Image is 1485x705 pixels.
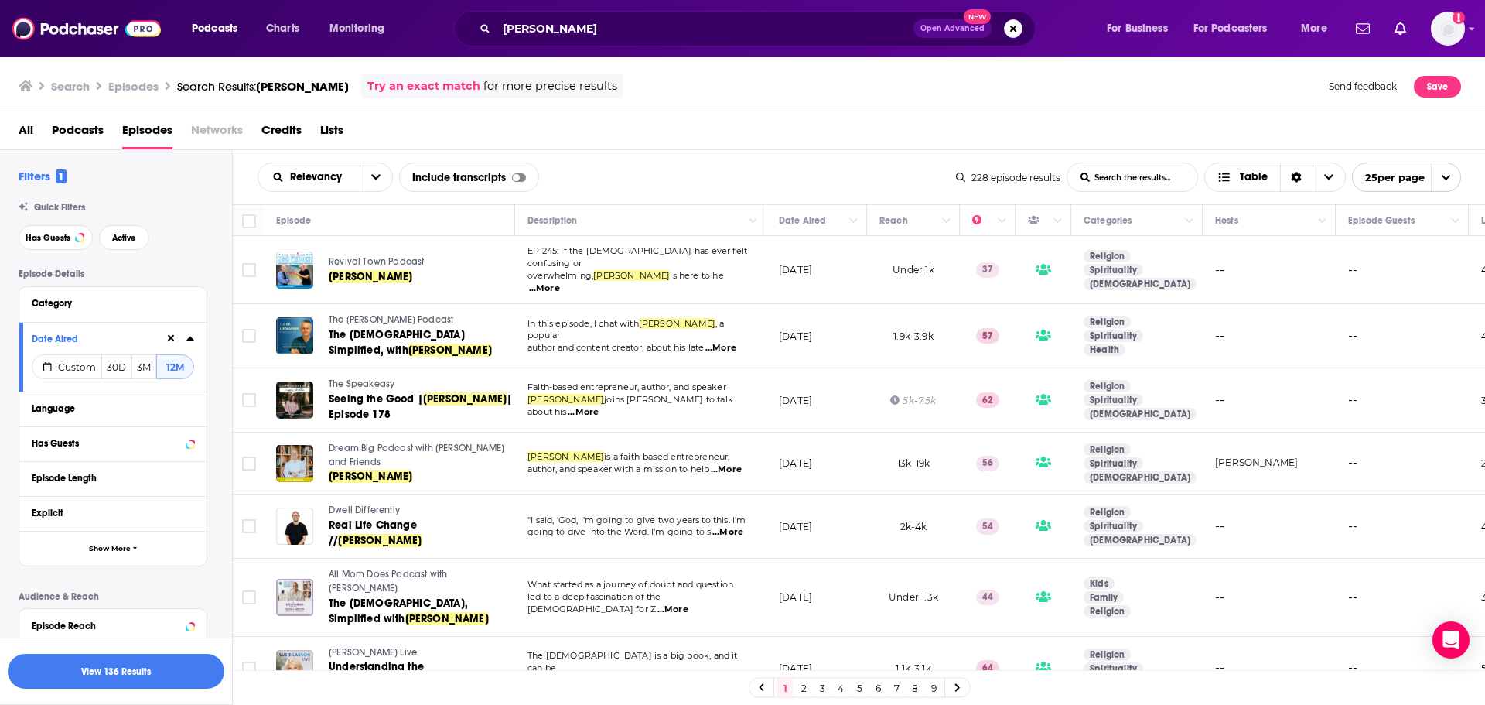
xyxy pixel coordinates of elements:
a: Religion [1084,316,1131,328]
span: Credits [261,118,302,149]
button: open menu [1352,163,1461,192]
span: Toggle select row [242,590,256,604]
p: [DATE] [779,330,812,343]
a: [PERSON_NAME] Live [329,646,513,660]
button: Custom [32,354,101,379]
a: Kids [1084,577,1115,590]
span: 25 per page [1353,166,1425,190]
span: Networks [191,118,243,149]
span: [PERSON_NAME] [423,392,507,406]
span: , a popular [527,318,725,341]
button: Show More [19,531,207,566]
div: Has Guests [1028,211,1050,230]
a: The [PERSON_NAME] Podcast [329,313,513,327]
span: More [1301,18,1327,39]
span: Dream Big Podcast with [PERSON_NAME] and Friends [329,443,504,467]
span: Revival Town Podcast [329,256,424,267]
td: -- [1336,559,1469,637]
div: Has Guests [32,438,181,449]
span: [PERSON_NAME] [405,612,489,625]
div: 5k-7.5k [890,394,936,407]
div: Include transcripts [399,163,539,192]
span: ...More [712,526,743,539]
span: Podcasts [192,18,237,39]
span: going to dive into the Word. I'm going to s [527,526,711,537]
span: [PERSON_NAME] [593,270,670,281]
div: Hosts [1215,211,1238,230]
div: Language [32,403,184,414]
div: Date Aired [32,334,155,344]
span: [PERSON_NAME] [329,270,412,283]
p: [DATE] [779,457,812,470]
td: -- [1203,495,1336,559]
p: Episode Details [19,269,207,279]
a: Dream Big Podcast with [PERSON_NAME] and Friends [329,442,513,469]
span: Episodes [122,118,172,149]
a: 3 [814,679,830,697]
a: Religion [1084,250,1131,262]
a: Religion [1084,506,1131,518]
div: Episode Reach [32,621,181,631]
p: [DATE] [779,394,812,407]
p: 64 [976,660,999,676]
h3: Episodes [108,79,159,94]
span: Under 1k [893,264,934,275]
td: -- [1203,559,1336,637]
a: Show notifications dropdown [1388,15,1412,42]
a: Spirituality [1084,662,1143,675]
img: Podchaser - Follow, Share and Rate Podcasts [12,14,161,43]
a: 7 [889,679,904,697]
span: Under 1.3k [889,591,938,603]
span: Has Guests [26,234,70,242]
button: Column Actions [937,212,956,231]
button: Open AdvancedNew [913,19,992,38]
span: What started as a journey of doubt and question [527,579,733,590]
button: open menu [319,16,405,41]
button: Has Guests [32,433,194,453]
span: is here to he [670,270,723,281]
a: The [DEMOGRAPHIC_DATA], Simplified with[PERSON_NAME] [329,596,513,627]
button: Language [32,399,194,418]
span: The [PERSON_NAME] Podcast [329,314,453,325]
span: [PERSON_NAME] [408,344,492,357]
td: -- [1336,236,1469,304]
td: -- [1336,368,1469,433]
span: overwhelming, [527,270,593,281]
span: Relevancy [290,172,347,183]
a: 5 [852,679,867,697]
a: 4 [833,679,848,697]
p: 57 [976,328,999,344]
span: Monitoring [329,18,384,39]
a: Religion [1084,380,1131,392]
span: In this episode, I chat with [527,318,639,329]
a: [PERSON_NAME] [329,469,513,484]
span: Toggle select row [242,393,256,407]
span: For Business [1107,18,1168,39]
h2: Choose List sort [258,163,393,192]
p: [DATE] [779,520,812,533]
span: [PERSON_NAME] Live [329,647,417,658]
a: 2 [796,679,811,697]
button: Column Actions [1313,212,1332,231]
button: Date Aired [32,329,165,348]
span: Toggle select row [242,263,256,277]
span: Quick Filters [34,202,85,213]
h3: Search [51,79,90,94]
span: The [DEMOGRAPHIC_DATA] is a big book, and it can be [527,650,738,673]
span: Dwell Differently [329,505,400,515]
span: "I said, 'God, I'm going to give two years to this. I'm [527,515,746,525]
a: Lists [320,118,343,149]
a: The Speakeasy [329,378,513,392]
p: 56 [976,456,999,471]
button: 3M [131,354,157,379]
span: Custom [58,361,96,373]
a: [PERSON_NAME] [329,269,513,285]
button: Category [32,293,194,313]
span: ...More [657,604,688,616]
button: 30D [101,354,131,379]
h2: Filters [19,169,67,183]
button: View 136 Results [8,654,224,689]
a: [DEMOGRAPHIC_DATA] [1084,534,1197,546]
p: 44 [976,590,999,605]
